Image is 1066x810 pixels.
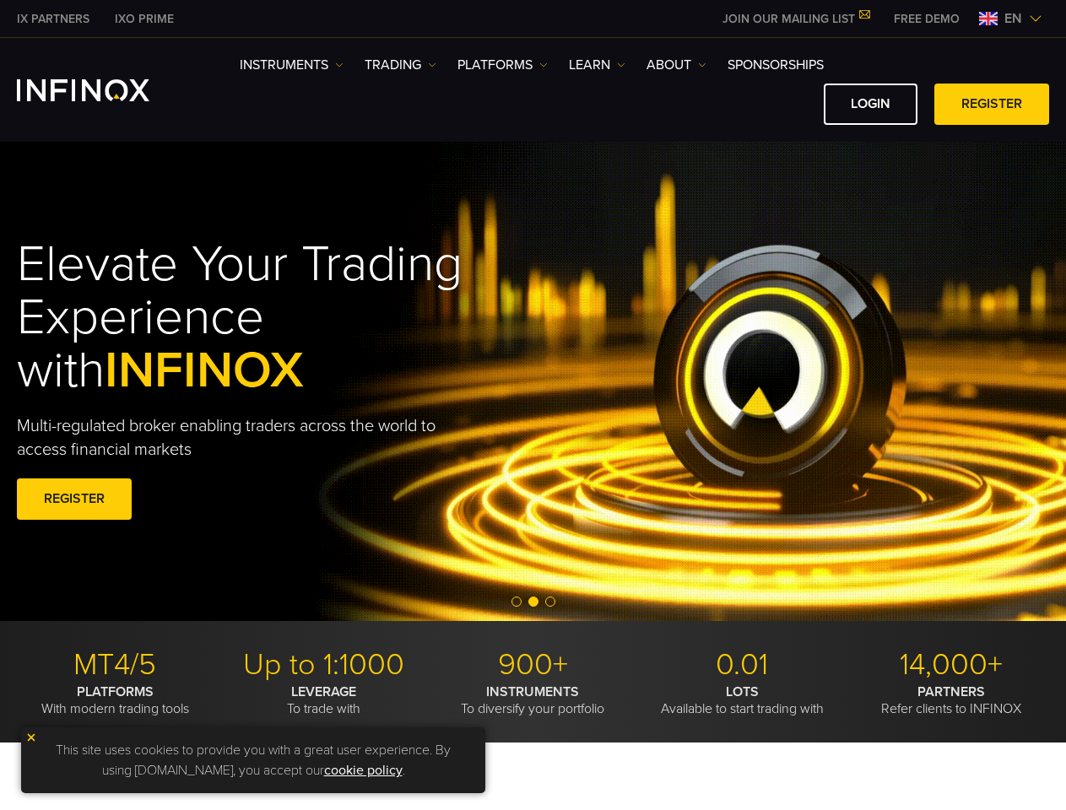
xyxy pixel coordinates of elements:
a: JOIN OUR MAILING LIST [710,12,881,26]
p: Available to start trading with [644,683,841,717]
a: SPONSORSHIPS [728,55,824,75]
p: With modern trading tools [17,683,214,717]
a: ABOUT [647,55,706,75]
p: Multi-regulated broker enabling traders across the world to access financial markets [17,414,455,462]
p: MT4/5 [17,646,214,683]
p: 900+ [435,646,631,683]
span: INFINOX [105,340,304,401]
a: INFINOX Logo [17,79,189,101]
p: Refer clients to INFINOX [852,683,1049,717]
a: REGISTER [17,478,132,520]
p: To diversify your portfolio [435,683,631,717]
a: INFINOX [4,10,102,28]
span: Go to slide 2 [528,597,538,607]
p: To trade with [226,683,423,717]
a: INFINOX MENU [881,10,972,28]
span: Go to slide 1 [511,597,522,607]
a: INFINOX [102,10,187,28]
a: cookie policy [324,762,403,779]
strong: LEVERAGE [291,683,356,700]
a: TRADING [365,55,436,75]
strong: PLATFORMS [77,683,154,700]
h1: Elevate Your Trading Experience with [17,238,564,397]
p: This site uses cookies to provide you with a great user experience. By using [DOMAIN_NAME], you a... [30,736,477,785]
strong: INSTRUMENTS [486,683,579,700]
p: Up to 1:1000 [226,646,423,683]
span: en [998,8,1029,29]
a: Learn [569,55,625,75]
a: PLATFORMS [457,55,548,75]
a: REGISTER [934,84,1049,125]
p: 14,000+ [852,646,1049,683]
span: Go to slide 3 [545,597,555,607]
a: Instruments [240,55,344,75]
strong: LOTS [726,683,759,700]
a: LOGIN [824,84,917,125]
strong: PARTNERS [917,683,985,700]
img: yellow close icon [25,732,37,743]
p: 0.01 [644,646,841,683]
